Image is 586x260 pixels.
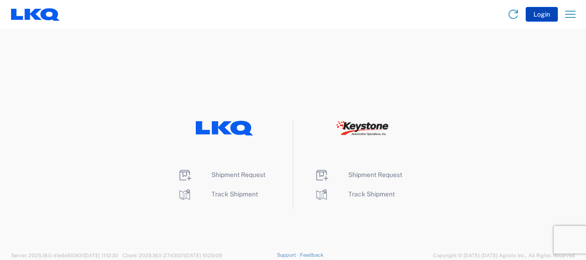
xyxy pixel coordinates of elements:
span: Track Shipment [348,190,395,198]
span: Shipment Request [348,171,402,178]
a: Shipment Request [314,171,402,178]
a: Track Shipment [177,190,258,198]
span: Shipment Request [211,171,265,178]
span: [DATE] 11:12:30 [84,253,118,258]
a: Track Shipment [314,190,395,198]
span: Track Shipment [211,190,258,198]
a: Support [277,252,300,258]
button: Login [526,7,558,22]
span: Client: 2025.18.0-27d3021 [123,253,222,258]
a: Shipment Request [177,171,265,178]
a: Feedback [300,252,323,258]
span: Server: 2025.18.0-d1e9a510831 [11,253,118,258]
span: [DATE] 10:20:09 [185,253,222,258]
span: Copyright © [DATE]-[DATE] Agistix Inc., All Rights Reserved [433,251,575,260]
